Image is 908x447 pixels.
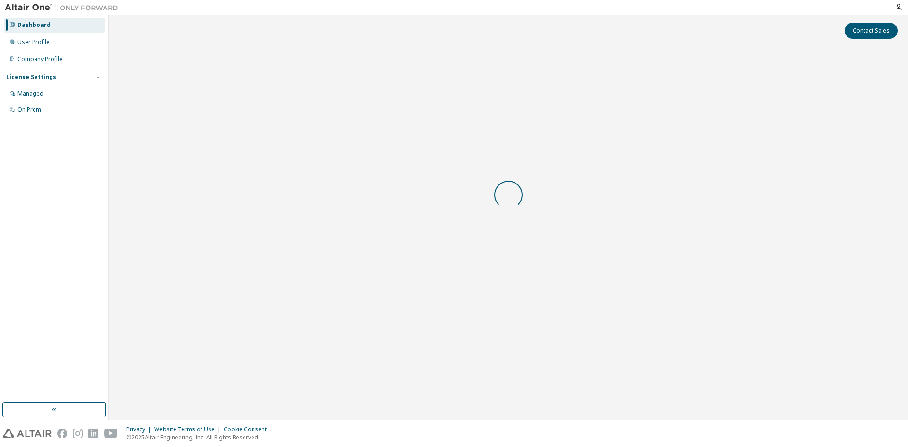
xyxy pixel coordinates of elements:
div: Privacy [126,426,154,433]
p: © 2025 Altair Engineering, Inc. All Rights Reserved. [126,433,272,441]
div: User Profile [17,38,50,46]
div: Managed [17,90,44,97]
img: altair_logo.svg [3,429,52,438]
img: linkedin.svg [88,429,98,438]
div: On Prem [17,106,41,114]
div: Website Terms of Use [154,426,224,433]
img: facebook.svg [57,429,67,438]
img: instagram.svg [73,429,83,438]
button: Contact Sales [845,23,898,39]
div: Cookie Consent [224,426,272,433]
img: youtube.svg [104,429,118,438]
img: Altair One [5,3,123,12]
div: Company Profile [17,55,62,63]
div: License Settings [6,73,56,81]
div: Dashboard [17,21,51,29]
